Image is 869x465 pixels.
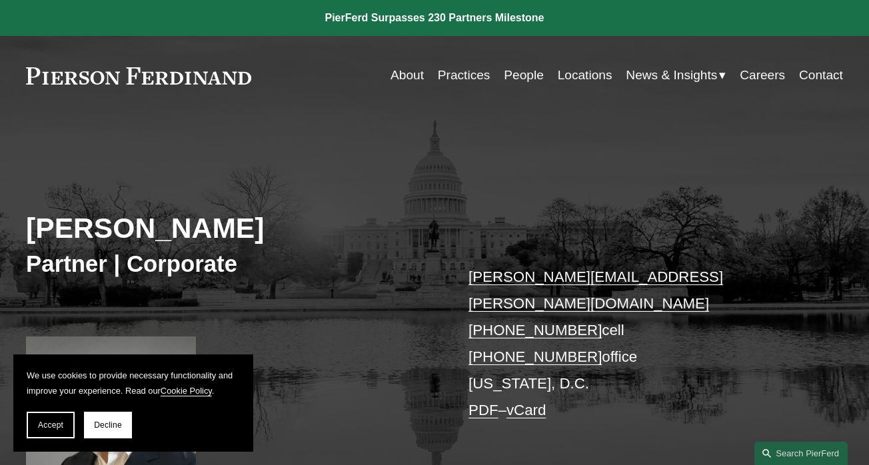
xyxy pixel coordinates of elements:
[468,322,602,338] a: [PHONE_NUMBER]
[27,368,240,398] p: We use cookies to provide necessary functionality and improve your experience. Read our .
[84,412,132,438] button: Decline
[468,348,602,365] a: [PHONE_NUMBER]
[626,63,726,88] a: folder dropdown
[161,386,212,396] a: Cookie Policy
[26,250,434,278] h3: Partner | Corporate
[740,63,785,88] a: Careers
[468,268,723,312] a: [PERSON_NAME][EMAIL_ADDRESS][PERSON_NAME][DOMAIN_NAME]
[626,64,717,87] span: News & Insights
[558,63,612,88] a: Locations
[27,412,75,438] button: Accept
[506,402,546,418] a: vCard
[468,264,809,424] p: cell office [US_STATE], D.C. –
[26,211,434,246] h2: [PERSON_NAME]
[754,442,848,465] a: Search this site
[468,402,498,418] a: PDF
[504,63,544,88] a: People
[13,354,253,452] section: Cookie banner
[94,420,122,430] span: Decline
[799,63,843,88] a: Contact
[391,63,424,88] a: About
[38,420,63,430] span: Accept
[438,63,490,88] a: Practices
